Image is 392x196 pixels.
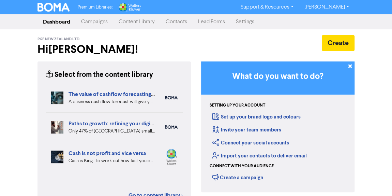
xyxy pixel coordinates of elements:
a: The value of cashflow forecasting for your business [69,91,194,98]
img: boma [165,125,178,129]
div: Create a campaign [212,172,263,182]
div: Connect with your audience [210,163,274,169]
button: Create [322,35,355,51]
a: Lead Forms [193,15,230,29]
div: Only 47% of New Zealand small businesses expect growth in 2025. We’ve highlighted four key ways y... [69,128,155,135]
a: Connect your social accounts [212,140,289,146]
h3: What do you want to do? [211,72,344,82]
a: [PERSON_NAME] [299,2,355,13]
a: Support & Resources [235,2,299,13]
div: Cash is King. To work out how fast you can grow your business, you need to look at your projected... [69,157,155,165]
a: Settings [230,15,260,29]
div: Select from the content library [46,70,153,80]
div: Setting up your account [210,102,265,109]
a: Paths to growth: refining your digital, market and export strategies [69,120,229,127]
a: Import your contacts to deliver email [212,153,307,159]
a: Set up your brand logo and colours [212,114,301,120]
span: Premium Libraries: [78,5,112,10]
a: Campaigns [76,15,113,29]
a: Dashboard [37,15,76,29]
a: Cash is not profit and vice versa [69,150,146,157]
div: A business cash flow forecast will give you vital business intelligence to help you scenario-plan... [69,98,155,106]
span: PKF New Zealand Ltd [37,37,79,42]
a: Contacts [160,15,193,29]
img: Wolters Kluwer [118,3,141,12]
a: Content Library [113,15,160,29]
h2: Hi [PERSON_NAME] ! [37,43,191,56]
img: wolterskluwer [165,149,178,165]
div: Getting Started in BOMA [201,61,355,192]
a: Invite your team members [212,127,281,133]
img: BOMA Logo [37,3,70,12]
img: boma_accounting [165,96,178,100]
